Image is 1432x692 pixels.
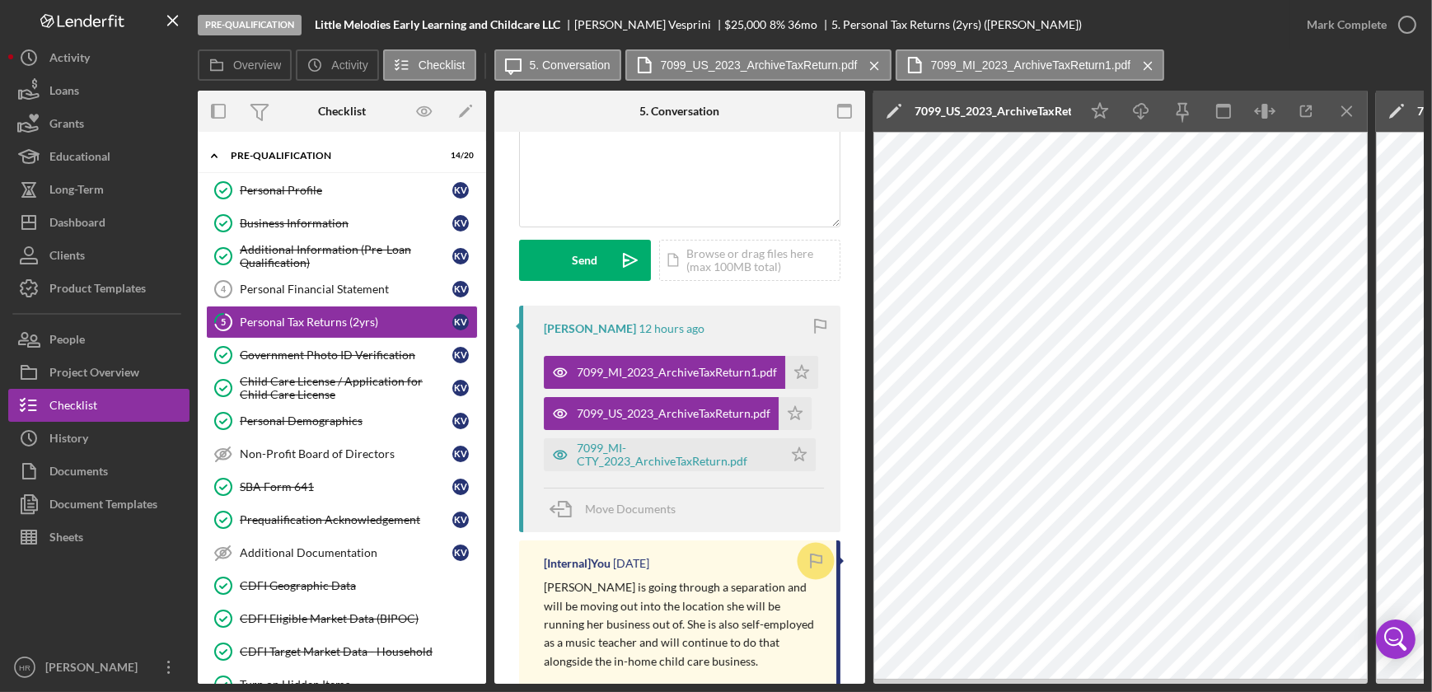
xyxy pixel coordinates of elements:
a: Child Care License / Application for Child Care LicenseKV [206,372,478,404]
time: 2025-10-14 01:33 [639,322,704,335]
div: Non-Profit Board of Directors [240,447,452,461]
div: Activity [49,41,90,78]
div: Checklist [49,389,97,426]
button: Activity [8,41,190,74]
label: Activity [331,58,367,72]
div: K V [452,479,469,495]
button: Checklist [8,389,190,422]
div: 7099_MI-CTY_2023_ArchiveTaxReturn.pdf [577,442,774,468]
text: HR [19,663,30,672]
a: CDFI Target Market Data - Household [206,635,478,668]
div: 7099_US_2023_ArchiveTaxReturn.pdf [577,407,770,420]
a: CDFI Geographic Data [206,569,478,602]
button: Project Overview [8,356,190,389]
div: History [49,422,88,459]
div: Document Templates [49,488,157,525]
div: Grants [49,107,84,144]
a: Non-Profit Board of DirectorsKV [206,437,478,470]
div: K V [452,347,469,363]
a: Dashboard [8,206,190,239]
div: Pre-Qualification [231,151,433,161]
div: Loans [49,74,79,111]
a: Product Templates [8,272,190,305]
div: Project Overview [49,356,139,393]
div: Government Photo ID Verification [240,348,452,362]
button: 7099_MI_2023_ArchiveTaxReturn1.pdf [544,356,818,389]
button: 7099_US_2023_ArchiveTaxReturn.pdf [544,397,812,430]
div: Checklist [318,105,366,118]
div: Personal Financial Statement [240,283,452,296]
tspan: 5 [221,316,226,327]
button: Move Documents [544,489,692,530]
div: [PERSON_NAME] [41,651,148,688]
a: Sheets [8,521,190,554]
p: [PERSON_NAME] is going through a separation and will be moving out into the location she will be ... [544,578,820,671]
a: 5Personal Tax Returns (2yrs)KV [206,306,478,339]
div: People [49,323,85,360]
button: Document Templates [8,488,190,521]
div: Additional Documentation [240,546,452,559]
div: Product Templates [49,272,146,309]
div: K V [452,215,469,231]
div: 7099_US_2023_ArchiveTaxReturn.pdf [915,105,1071,118]
div: K V [452,413,469,429]
div: Child Care License / Application for Child Care License [240,375,452,401]
button: Send [519,240,651,281]
div: K V [452,182,469,199]
time: 2025-10-08 19:30 [613,557,649,570]
div: 36 mo [788,18,817,31]
div: K V [452,281,469,297]
div: Additional Information (Pre-Loan Qualification) [240,243,452,269]
div: CDFI Geographic Data [240,579,477,592]
button: Grants [8,107,190,140]
div: Pre-Qualification [198,15,302,35]
div: Mark Complete [1307,8,1387,41]
a: History [8,422,190,455]
div: Send [573,240,598,281]
button: Overview [198,49,292,81]
a: Documents [8,455,190,488]
div: Personal Tax Returns (2yrs) [240,316,452,329]
div: Business Information [240,217,452,230]
div: Long-Term [49,173,104,210]
label: 5. Conversation [530,58,611,72]
button: 7099_MI_2023_ArchiveTaxReturn1.pdf [896,49,1165,81]
a: Personal ProfileKV [206,174,478,207]
a: SBA Form 641KV [206,470,478,503]
button: 5. Conversation [494,49,621,81]
a: Additional Information (Pre-Loan Qualification)KV [206,240,478,273]
div: 5. Personal Tax Returns (2yrs) ([PERSON_NAME]) [831,18,1082,31]
label: Checklist [419,58,466,72]
button: Clients [8,239,190,272]
a: Long-Term [8,173,190,206]
button: Educational [8,140,190,173]
button: Loans [8,74,190,107]
label: 7099_US_2023_ArchiveTaxReturn.pdf [661,58,858,72]
button: People [8,323,190,356]
div: [PERSON_NAME] Vesprini [574,18,725,31]
div: Open Intercom Messenger [1376,620,1416,659]
div: Personal Profile [240,184,452,197]
a: Personal DemographicsKV [206,404,478,437]
div: CDFI Eligible Market Data (BIPOC) [240,612,477,625]
div: Prequalification Acknowledgement [240,513,452,526]
a: Additional DocumentationKV [206,536,478,569]
button: HR[PERSON_NAME] [8,651,190,684]
div: K V [452,446,469,462]
b: Little Melodies Early Learning and Childcare LLC [315,18,560,31]
a: Government Photo ID VerificationKV [206,339,478,372]
a: Business InformationKV [206,207,478,240]
button: 7099_MI-CTY_2023_ArchiveTaxReturn.pdf [544,438,816,471]
div: K V [452,512,469,528]
div: K V [452,314,469,330]
div: 7099_MI_2023_ArchiveTaxReturn1.pdf [577,366,777,379]
div: 8 % [770,18,785,31]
